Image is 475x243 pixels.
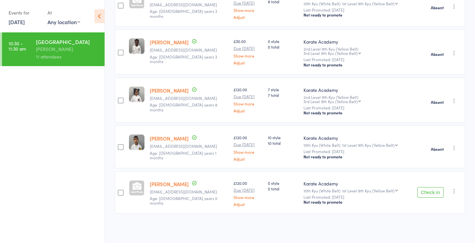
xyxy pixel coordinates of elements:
[234,157,263,161] a: Adjust
[150,181,189,187] a: [PERSON_NAME]
[268,87,298,92] span: 7 style
[342,188,395,193] div: 1st Level 9th Kyu (Yellow Belt)
[303,87,412,93] div: Karate Academy
[431,5,444,10] strong: Absent
[36,45,99,53] div: [PERSON_NAME]
[303,12,412,18] div: Not ready to promote
[234,38,263,64] div: £30.00
[303,95,412,103] div: 2nd Level 9th Kyu (Yellow Belt)
[268,38,298,44] span: 0 style
[47,18,80,25] div: Any location
[234,46,263,51] small: Due [DATE]
[268,92,298,98] span: 7 total
[150,135,189,142] a: [PERSON_NAME]
[9,18,25,25] a: [DATE]
[36,53,99,61] div: 11 attendees
[303,143,412,147] div: 10th Kyu (White Belt)
[303,47,412,55] div: 2nd Level 9th Kyu (Yellow Belt)
[303,1,412,6] div: 10th Kyu (White Belt)
[234,188,263,192] small: Due [DATE]
[303,105,412,110] small: Last Promoted: [DATE]
[234,142,263,147] small: Due [DATE]
[234,202,263,206] a: Adjust
[268,135,298,140] span: 10 style
[303,195,412,199] small: Last Promoted: [DATE]
[36,38,99,45] div: [GEOGRAPHIC_DATA]
[303,57,412,62] small: Last Promoted: [DATE]
[303,51,358,55] div: 3rd Level 9th Kyu (Yellow Belt)
[431,146,444,152] strong: Absent
[150,102,217,112] span: Age: [DEMOGRAPHIC_DATA] years 8 months
[234,150,263,154] a: Show more
[129,135,144,150] img: image1748079033.png
[234,8,263,12] a: Show more
[303,110,412,115] div: Not ready to promote
[303,99,358,103] div: 3rd Level 9th Kyu (Yellow Belt)
[303,199,412,205] div: Not ready to promote
[150,8,217,19] span: Age: [DEMOGRAPHIC_DATA] years 3 months
[9,41,26,51] time: 10:30 - 11:30 am
[268,180,298,186] span: 0 style
[303,188,412,193] div: 10th Kyu (White Belt)
[234,195,263,199] a: Show more
[150,39,189,46] a: [PERSON_NAME]
[2,32,105,66] a: 10:30 -11:30 am[GEOGRAPHIC_DATA][PERSON_NAME]11 attendees
[268,44,298,50] span: 0 total
[417,187,444,198] button: Check in
[234,15,263,19] a: Adjust
[431,100,444,105] strong: Absent
[234,180,263,206] div: £120.00
[9,7,41,18] div: Events for
[234,1,263,5] small: Due [DATE]
[342,143,395,147] div: 1st Level 9th Kyu (Yellow Belt)
[234,54,263,58] a: Show more
[150,150,216,160] span: Age: [DEMOGRAPHIC_DATA] years 1 months
[234,135,263,161] div: £120.00
[234,87,263,113] div: £120.00
[268,140,298,146] span: 10 total
[150,96,228,101] small: kavythangaraj@gmail.com
[303,149,412,154] small: Last Promoted: [DATE]
[303,154,412,159] div: Not ready to promote
[342,1,395,6] div: 1st Level 9th Kyu (Yellow Belt)
[129,87,144,102] img: image1746721681.png
[150,189,228,194] small: kayleywatts25@outlook.com
[303,38,412,45] div: Karate Academy
[234,101,263,106] a: Show more
[150,144,228,148] small: saiqamayub@yahoo.co.uk
[268,186,298,191] span: 0 total
[431,52,444,57] strong: Absent
[150,195,217,206] span: Age: [DEMOGRAPHIC_DATA] years 0 months
[303,8,412,12] small: Last Promoted: [DATE]
[303,135,412,141] div: Karate Academy
[47,7,80,18] div: At
[150,54,217,64] span: Age: [DEMOGRAPHIC_DATA] years 3 months
[129,38,144,54] img: image1748535835.png
[234,108,263,113] a: Adjust
[303,180,412,187] div: Karate Academy
[150,48,228,52] small: Lamia5022@hotmail.com
[234,61,263,65] a: Adjust
[234,94,263,99] small: Due [DATE]
[303,62,412,67] div: Not ready to promote
[150,87,189,94] a: [PERSON_NAME]
[150,2,228,7] small: fariatiq06@gmail.com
